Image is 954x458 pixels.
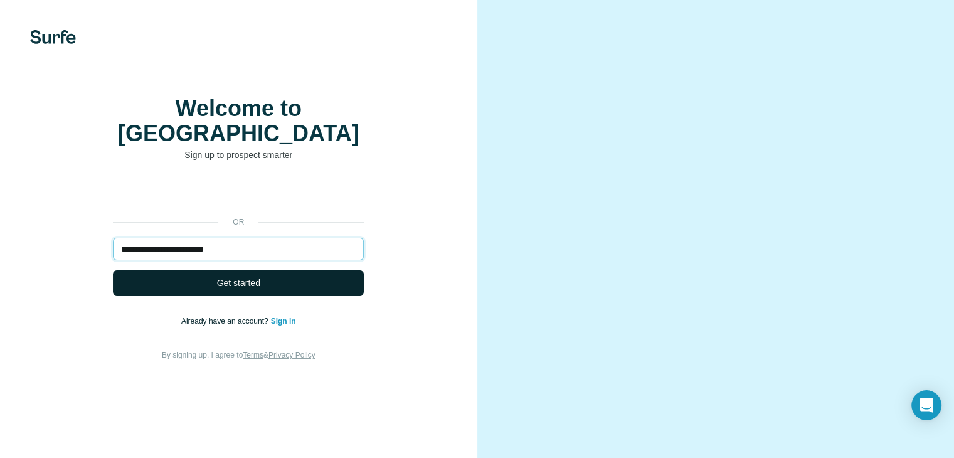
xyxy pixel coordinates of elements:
[271,317,296,326] a: Sign in
[217,277,260,289] span: Get started
[162,351,315,359] span: By signing up, I agree to &
[268,351,315,359] a: Privacy Policy
[113,270,364,296] button: Get started
[113,149,364,161] p: Sign up to prospect smarter
[113,96,364,146] h1: Welcome to [GEOGRAPHIC_DATA]
[30,30,76,44] img: Surfe's logo
[218,216,258,228] p: or
[107,180,370,208] iframe: Sign in with Google Button
[911,390,941,420] div: Open Intercom Messenger
[243,351,263,359] a: Terms
[181,317,271,326] span: Already have an account?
